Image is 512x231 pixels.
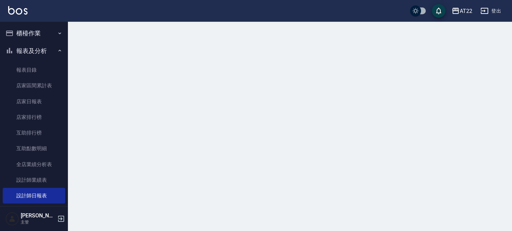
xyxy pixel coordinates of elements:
a: 設計師業績分析表 [3,203,65,219]
button: 櫃檯作業 [3,24,65,42]
img: Logo [8,6,28,15]
button: AT22 [449,4,475,18]
h5: [PERSON_NAME] [21,212,55,219]
a: 互助排行榜 [3,125,65,141]
button: 報表及分析 [3,42,65,60]
p: 主管 [21,219,55,225]
a: 互助點數明細 [3,141,65,156]
a: 店家日報表 [3,94,65,109]
button: save [432,4,445,18]
a: 店家排行榜 [3,109,65,125]
a: 設計師業績表 [3,172,65,188]
a: 全店業績分析表 [3,157,65,172]
img: Person [5,212,19,226]
a: 設計師日報表 [3,188,65,203]
a: 店家區間累計表 [3,78,65,93]
button: 登出 [478,5,504,17]
a: 報表目錄 [3,62,65,78]
div: AT22 [460,7,472,15]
